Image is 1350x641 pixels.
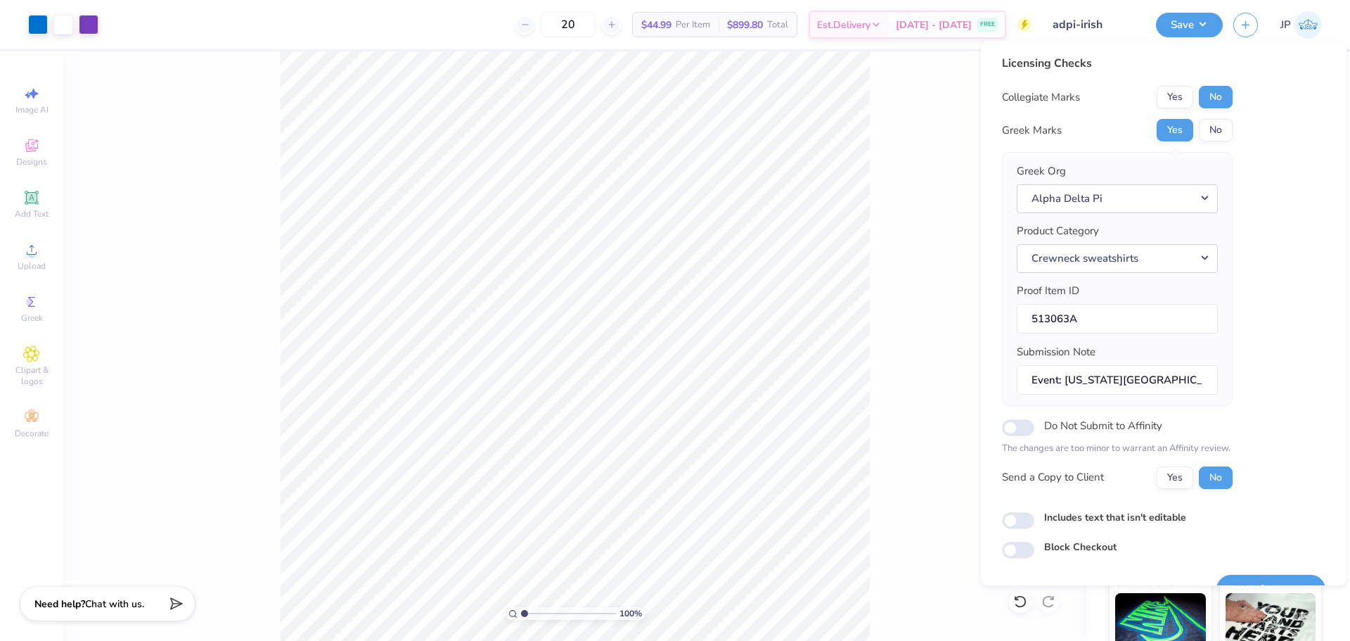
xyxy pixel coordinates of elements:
[1017,244,1218,273] button: Crewneck sweatshirts
[1017,223,1099,239] label: Product Category
[1216,575,1325,604] button: Save
[1280,11,1322,39] a: JP
[15,428,49,439] span: Decorate
[1017,344,1095,360] label: Submission Note
[15,104,49,115] span: Image AI
[85,597,144,611] span: Chat with us.
[34,597,85,611] strong: Need help?
[7,364,56,387] span: Clipart & logos
[1002,55,1233,72] div: Licensing Checks
[18,260,46,272] span: Upload
[1157,86,1193,108] button: Yes
[1002,89,1080,106] div: Collegiate Marks
[817,18,870,32] span: Est. Delivery
[1199,119,1233,141] button: No
[1044,510,1186,525] label: Includes text that isn't editable
[1156,13,1223,37] button: Save
[541,12,596,37] input: – –
[1199,467,1233,489] button: No
[15,208,49,220] span: Add Text
[619,607,642,620] span: 100 %
[980,20,995,30] span: FREE
[1017,163,1066,179] label: Greek Org
[21,312,43,324] span: Greek
[1017,283,1079,299] label: Proof Item ID
[16,156,47,167] span: Designs
[1042,11,1145,39] input: Untitled Design
[1157,467,1193,489] button: Yes
[1017,184,1218,213] button: Alpha Delta Pi
[641,18,671,32] span: $44.99
[1017,365,1218,395] input: Add a note for Affinity
[1044,417,1162,435] label: Do Not Submit to Affinity
[727,18,763,32] span: $899.80
[1280,17,1291,33] span: JP
[1002,469,1104,485] div: Send a Copy to Client
[1294,11,1322,39] img: John Paul Torres
[1044,540,1117,554] label: Block Checkout
[896,18,972,32] span: [DATE] - [DATE]
[767,18,788,32] span: Total
[1002,442,1233,456] p: The changes are too minor to warrant an Affinity review.
[676,18,710,32] span: Per Item
[1002,122,1062,139] div: Greek Marks
[1157,119,1193,141] button: Yes
[1199,86,1233,108] button: No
